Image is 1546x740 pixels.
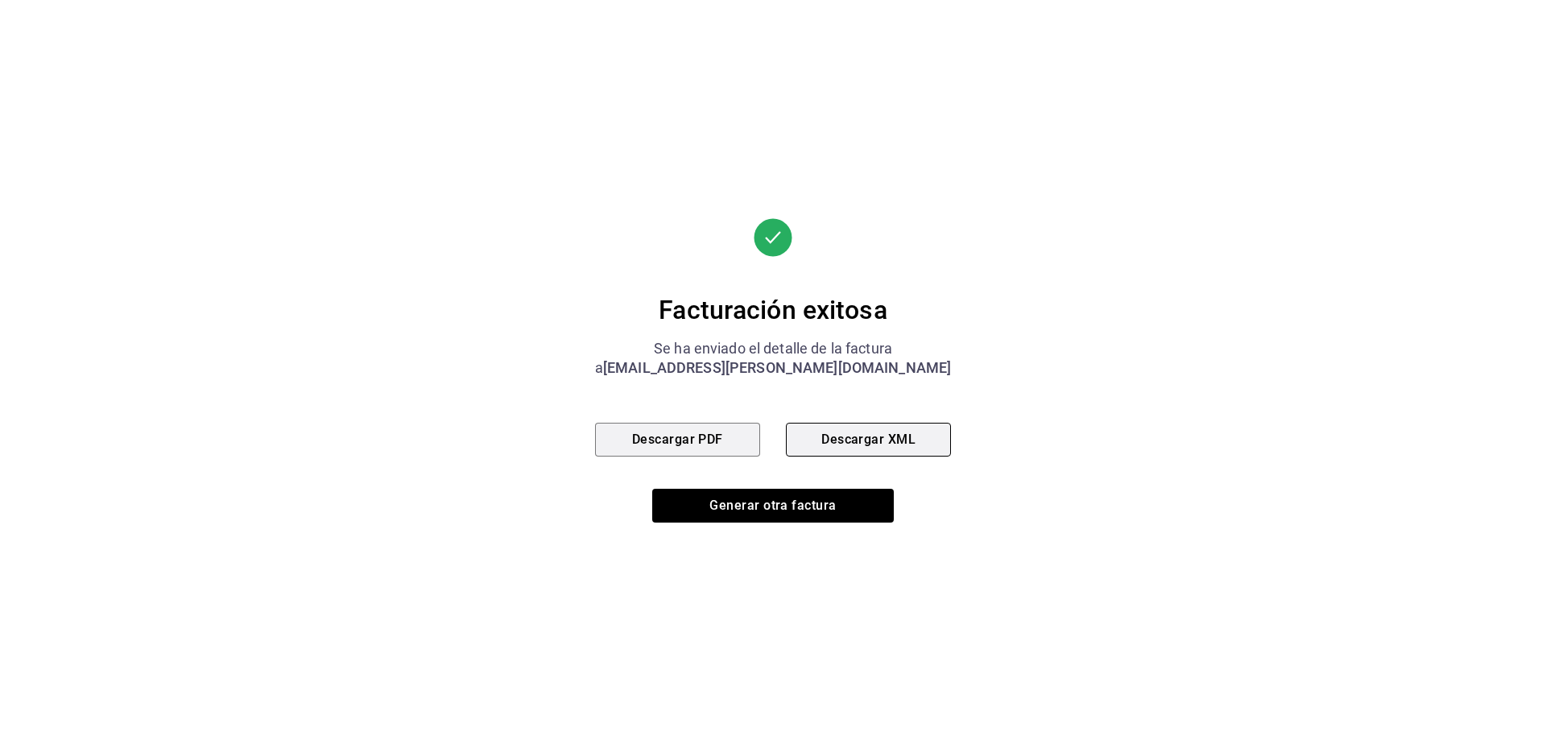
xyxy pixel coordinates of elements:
[786,423,951,457] button: Descargar XML
[603,359,951,376] span: [EMAIL_ADDRESS][PERSON_NAME][DOMAIN_NAME]
[595,423,760,457] button: Descargar PDF
[652,489,894,523] button: Generar otra factura
[595,358,952,378] div: a
[595,339,952,358] div: Se ha enviado el detalle de la factura
[595,294,952,326] div: Facturación exitosa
